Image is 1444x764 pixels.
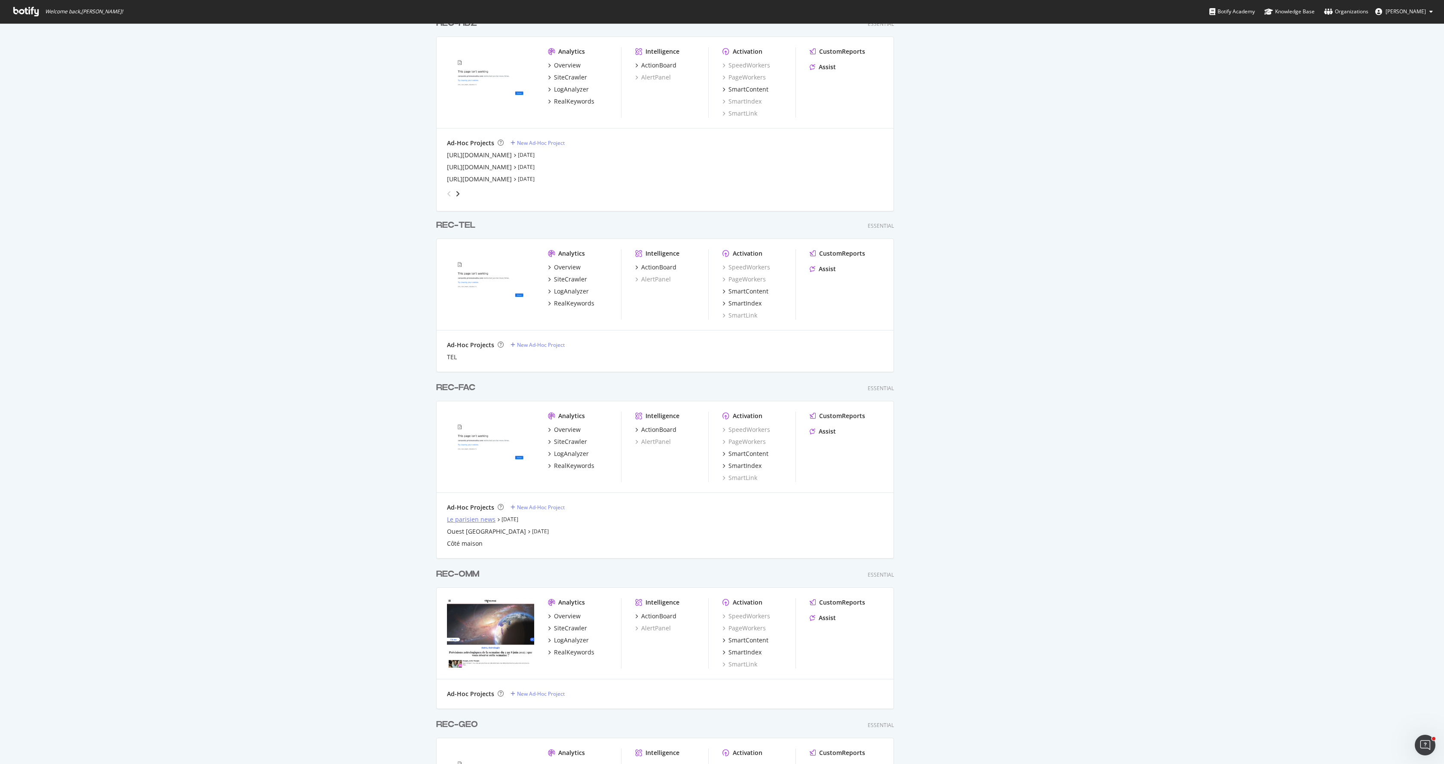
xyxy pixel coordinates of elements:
[819,749,865,757] div: CustomReports
[558,749,585,757] div: Analytics
[646,47,679,56] div: Intelligence
[548,449,589,458] a: LogAnalyzer
[447,690,494,698] div: Ad-Hoc Projects
[447,151,512,159] a: [URL][DOMAIN_NAME]
[722,449,768,458] a: SmartContent
[868,222,894,229] div: Essential
[1324,7,1368,16] div: Organizations
[635,437,671,446] a: AlertPanel
[447,341,494,349] div: Ad-Hoc Projects
[548,275,587,284] a: SiteCrawler
[436,718,478,731] div: REC-GEO
[511,139,565,147] a: New Ad-Hoc Project
[548,461,594,470] a: RealKeywords
[722,474,757,482] div: SmartLink
[722,61,770,70] a: SpeedWorkers
[722,636,768,645] a: SmartContent
[646,249,679,258] div: Intelligence
[436,382,475,394] div: REC-FAC
[733,412,762,420] div: Activation
[722,97,762,106] div: SmartIndex
[447,598,534,668] img: ohmymag.com
[635,73,671,82] div: AlertPanel
[810,614,836,622] a: Assist
[554,624,587,633] div: SiteCrawler
[447,503,494,512] div: Ad-Hoc Projects
[511,341,565,348] a: New Ad-Hoc Project
[447,539,483,548] a: Côté maison
[635,61,676,70] a: ActionBoard
[444,187,455,201] div: angle-left
[548,636,589,645] a: LogAnalyzer
[635,624,671,633] a: AlertPanel
[558,249,585,258] div: Analytics
[517,690,565,697] div: New Ad-Hoc Project
[554,97,594,106] div: RealKeywords
[447,527,526,536] a: Ouest [GEOGRAPHIC_DATA]
[1368,5,1440,18] button: [PERSON_NAME]
[722,437,766,446] div: PageWorkers
[554,287,589,296] div: LogAnalyzer
[728,648,762,657] div: SmartIndex
[819,47,865,56] div: CustomReports
[819,63,836,71] div: Assist
[733,47,762,56] div: Activation
[733,249,762,258] div: Activation
[436,219,475,232] div: REC-TEL
[558,47,585,56] div: Analytics
[532,528,549,535] a: [DATE]
[436,219,479,232] a: REC-TEL
[722,263,770,272] div: SpeedWorkers
[518,175,535,183] a: [DATE]
[447,353,457,361] a: TEL
[722,85,768,94] a: SmartContent
[722,299,762,308] a: SmartIndex
[554,437,587,446] div: SiteCrawler
[517,504,565,511] div: New Ad-Hoc Project
[728,449,768,458] div: SmartContent
[548,85,589,94] a: LogAnalyzer
[447,412,534,481] img: femmeactuelle.fr
[722,624,766,633] a: PageWorkers
[722,109,757,118] a: SmartLink
[641,61,676,70] div: ActionBoard
[45,8,123,15] span: Welcome back, [PERSON_NAME] !
[548,73,587,82] a: SiteCrawler
[447,163,512,171] a: [URL][DOMAIN_NAME]
[518,163,535,171] a: [DATE]
[554,275,587,284] div: SiteCrawler
[548,612,581,620] a: Overview
[548,263,581,272] a: Overview
[728,287,768,296] div: SmartContent
[548,648,594,657] a: RealKeywords
[436,568,483,581] a: REC-OMM
[447,175,512,183] a: [URL][DOMAIN_NAME]
[635,275,671,284] a: AlertPanel
[810,412,865,420] a: CustomReports
[722,425,770,434] a: SpeedWorkers
[722,287,768,296] a: SmartContent
[810,427,836,436] a: Assist
[635,263,676,272] a: ActionBoard
[722,311,757,320] a: SmartLink
[722,275,766,284] div: PageWorkers
[548,425,581,434] a: Overview
[548,97,594,106] a: RealKeywords
[810,63,836,71] a: Assist
[733,749,762,757] div: Activation
[436,382,479,394] a: REC-FAC
[511,504,565,511] a: New Ad-Hoc Project
[1264,7,1315,16] div: Knowledge Base
[868,571,894,578] div: Essential
[554,648,594,657] div: RealKeywords
[722,660,757,669] a: SmartLink
[722,73,766,82] a: PageWorkers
